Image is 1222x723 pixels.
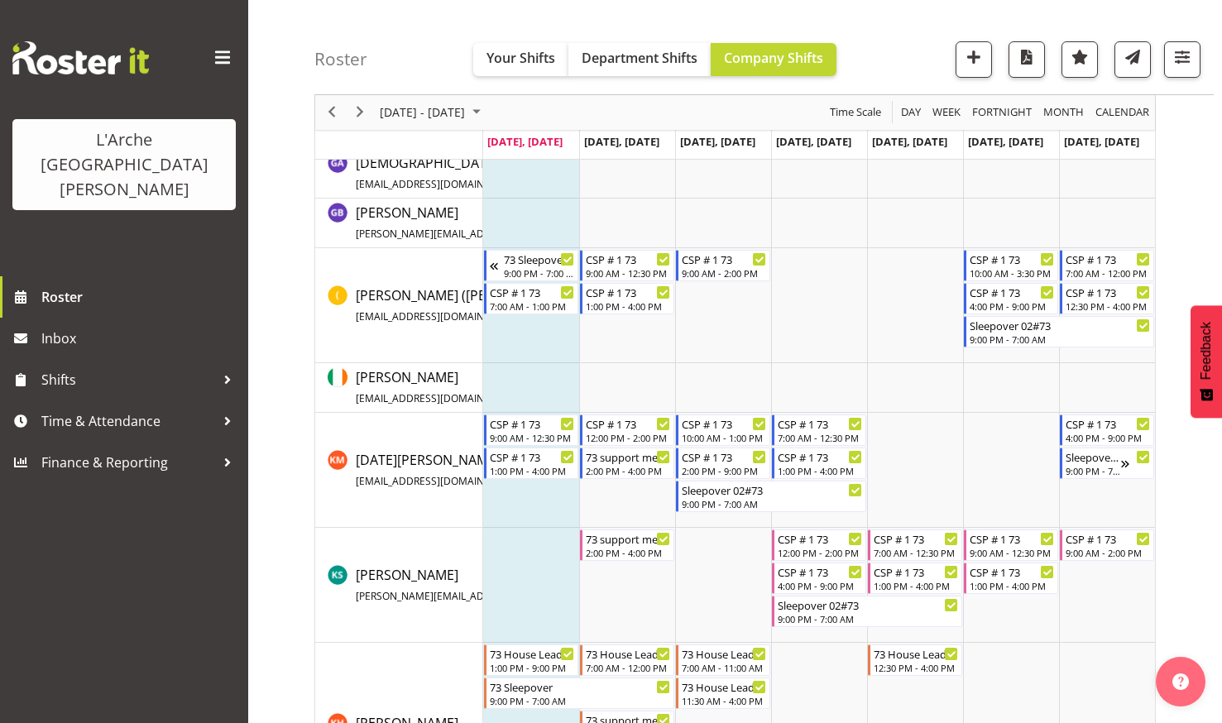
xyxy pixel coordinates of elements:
[315,363,483,413] td: Karen Herbert resource
[356,451,592,489] span: [DATE][PERSON_NAME]
[1094,103,1151,123] span: calendar
[356,367,664,407] a: [PERSON_NAME][EMAIL_ADDRESS][DOMAIN_NAME][PERSON_NAME]
[676,678,770,709] div: Kathryn Hunt"s event - 73 House Leader Begin From Wednesday, October 8, 2025 at 11:30:00 AM GMT+1...
[41,367,215,392] span: Shifts
[374,95,491,130] div: October 06 - 12, 2025
[473,43,568,76] button: Your Shifts
[356,177,520,191] span: [EMAIL_ADDRESS][DOMAIN_NAME]
[772,414,866,446] div: Kartik Mahajan"s event - CSP # 1 73 Begin From Thursday, October 9, 2025 at 7:00:00 AM GMT+13:00 ...
[964,283,1058,314] div: Harsimran (Gill) Singh"s event - CSP # 1 73 Begin From Saturday, October 11, 2025 at 4:00:00 PM G...
[586,464,670,477] div: 2:00 PM - 4:00 PM
[356,450,592,490] a: [DATE][PERSON_NAME][EMAIL_ADDRESS][DOMAIN_NAME]
[772,563,866,594] div: Katherine Shaw"s event - CSP # 1 73 Begin From Thursday, October 9, 2025 at 4:00:00 PM GMT+13:00 ...
[868,644,962,676] div: Kathryn Hunt"s event - 73 House Leader Begin From Friday, October 10, 2025 at 12:30:00 PM GMT+13:...
[315,248,483,363] td: Harsimran (Gill) Singh resource
[356,566,664,604] span: [PERSON_NAME]
[356,227,676,241] span: [PERSON_NAME][EMAIL_ADDRESS][DOMAIN_NAME][PERSON_NAME]
[778,579,862,592] div: 4:00 PM - 9:00 PM
[1164,41,1200,78] button: Filter Shifts
[778,563,862,580] div: CSP # 1 73
[778,530,862,547] div: CSP # 1 73
[682,497,862,510] div: 9:00 PM - 7:00 AM
[899,103,924,123] button: Timeline Day
[586,546,670,559] div: 2:00 PM - 4:00 PM
[315,413,483,528] td: Kartik Mahajan resource
[970,563,1054,580] div: CSP # 1 73
[486,49,555,67] span: Your Shifts
[1093,103,1153,123] button: Month
[356,565,664,605] a: [PERSON_NAME][PERSON_NAME][EMAIL_ADDRESS][DOMAIN_NAME]
[874,546,958,559] div: 7:00 AM - 12:30 PM
[580,529,674,561] div: Katherine Shaw"s event - 73 support meeting Begin From Tuesday, October 7, 2025 at 2:00:00 PM GMT...
[586,661,670,674] div: 7:00 AM - 12:00 PM
[490,431,574,444] div: 9:00 AM - 12:30 PM
[29,127,219,202] div: L'Arche [GEOGRAPHIC_DATA][PERSON_NAME]
[968,134,1043,149] span: [DATE], [DATE]
[772,596,962,627] div: Katherine Shaw"s event - Sleepover 02#73 Begin From Thursday, October 9, 2025 at 9:00:00 PM GMT+1...
[41,450,215,475] span: Finance & Reporting
[484,644,578,676] div: Kathryn Hunt"s event - 73 House Leader Begin From Monday, October 6, 2025 at 1:00:00 PM GMT+13:00...
[776,134,851,149] span: [DATE], [DATE]
[682,415,766,432] div: CSP # 1 73
[682,448,766,465] div: CSP # 1 73
[580,250,674,281] div: Harsimran (Gill) Singh"s event - CSP # 1 73 Begin From Tuesday, October 7, 2025 at 9:00:00 AM GMT...
[874,579,958,592] div: 1:00 PM - 4:00 PM
[778,596,958,613] div: Sleepover 02#73
[1042,103,1085,123] span: Month
[378,103,467,123] span: [DATE] - [DATE]
[1041,103,1087,123] button: Timeline Month
[1064,134,1139,149] span: [DATE], [DATE]
[1066,530,1150,547] div: CSP # 1 73
[711,43,836,76] button: Company Shifts
[1191,305,1222,418] button: Feedback - Show survey
[356,309,520,323] span: [EMAIL_ADDRESS][DOMAIN_NAME]
[970,530,1054,547] div: CSP # 1 73
[356,203,742,242] a: [PERSON_NAME][PERSON_NAME][EMAIL_ADDRESS][DOMAIN_NAME][PERSON_NAME]
[970,299,1054,313] div: 4:00 PM - 9:00 PM
[484,448,578,479] div: Kartik Mahajan"s event - CSP # 1 73 Begin From Monday, October 6, 2025 at 1:00:00 PM GMT+13:00 En...
[315,149,483,199] td: Gay Catangui resource
[772,448,866,479] div: Kartik Mahajan"s event - CSP # 1 73 Begin From Thursday, October 9, 2025 at 1:00:00 PM GMT+13:00 ...
[970,333,1150,346] div: 9:00 PM - 7:00 AM
[1066,266,1150,280] div: 7:00 AM - 12:00 PM
[964,529,1058,561] div: Katherine Shaw"s event - CSP # 1 73 Begin From Saturday, October 11, 2025 at 9:00:00 AM GMT+13:00...
[318,95,346,130] div: previous period
[1066,415,1150,432] div: CSP # 1 73
[586,431,670,444] div: 12:00 PM - 2:00 PM
[580,644,674,676] div: Kathryn Hunt"s event - 73 House Leader Begin From Tuesday, October 7, 2025 at 7:00:00 AM GMT+13:0...
[586,284,670,300] div: CSP # 1 73
[586,415,670,432] div: CSP # 1 73
[584,134,659,149] span: [DATE], [DATE]
[1009,41,1045,78] button: Download a PDF of the roster according to the set date range.
[377,103,488,123] button: October 2025
[490,284,574,300] div: CSP # 1 73
[41,285,240,309] span: Roster
[41,409,215,433] span: Time & Attendance
[504,266,574,280] div: 9:00 PM - 7:00 AM
[315,528,483,643] td: Katherine Shaw resource
[580,414,674,446] div: Kartik Mahajan"s event - CSP # 1 73 Begin From Tuesday, October 7, 2025 at 12:00:00 PM GMT+13:00 ...
[874,530,958,547] div: CSP # 1 73
[315,199,483,248] td: Gillian Bradshaw resource
[682,661,766,674] div: 7:00 AM - 11:00 AM
[1066,448,1121,465] div: Sleepover 02#73
[874,645,958,662] div: 73 House Leader
[490,678,670,695] div: 73 Sleepover
[12,41,149,74] img: Rosterit website logo
[874,563,958,580] div: CSP # 1 73
[868,529,962,561] div: Katherine Shaw"s event - CSP # 1 73 Begin From Friday, October 10, 2025 at 7:00:00 AM GMT+13:00 E...
[1060,283,1154,314] div: Harsimran (Gill) Singh"s event - CSP # 1 73 Begin From Sunday, October 12, 2025 at 12:30:00 PM GM...
[970,103,1035,123] button: Fortnight
[778,464,862,477] div: 1:00 PM - 4:00 PM
[1066,251,1150,267] div: CSP # 1 73
[828,103,883,123] span: Time Scale
[682,678,766,695] div: 73 House Leader
[490,661,574,674] div: 1:00 PM - 9:00 PM
[484,678,674,709] div: Kathryn Hunt"s event - 73 Sleepover Begin From Monday, October 6, 2025 at 9:00:00 PM GMT+13:00 En...
[490,464,574,477] div: 1:00 PM - 4:00 PM
[356,474,520,488] span: [EMAIL_ADDRESS][DOMAIN_NAME]
[778,448,862,465] div: CSP # 1 73
[676,644,770,676] div: Kathryn Hunt"s event - 73 House Leader Begin From Wednesday, October 8, 2025 at 7:00:00 AM GMT+13...
[772,529,866,561] div: Katherine Shaw"s event - CSP # 1 73 Begin From Thursday, October 9, 2025 at 12:00:00 PM GMT+13:00...
[586,299,670,313] div: 1:00 PM - 4:00 PM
